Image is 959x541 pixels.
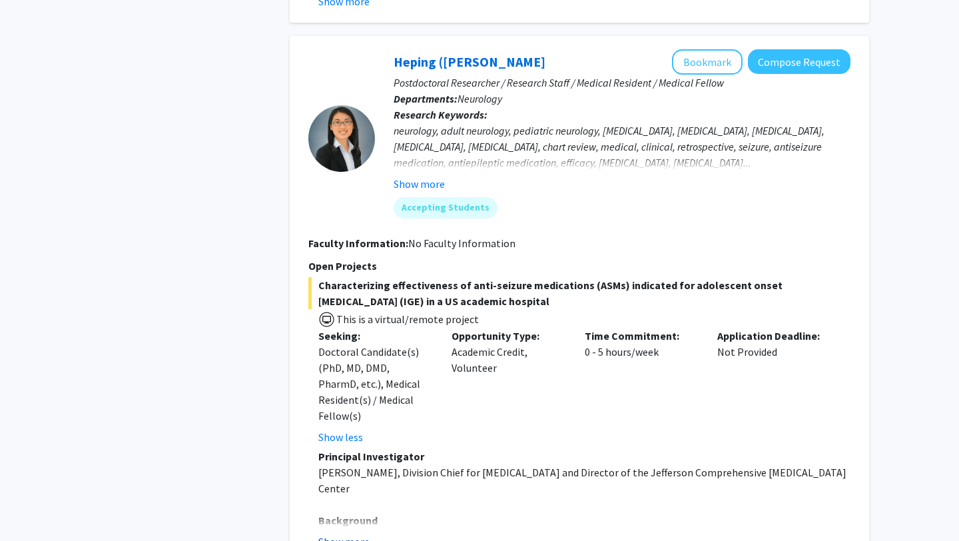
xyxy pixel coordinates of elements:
[394,176,445,192] button: Show more
[318,514,378,527] strong: Background
[575,328,708,445] div: 0 - 5 hours/week
[318,429,363,445] button: Show less
[394,123,850,171] div: neurology, adult neurology, pediatric neurology, [MEDICAL_DATA], [MEDICAL_DATA], [MEDICAL_DATA], ...
[585,328,698,344] p: Time Commitment:
[308,277,850,309] span: Characterizing effectiveness of anti-seizure medications (ASMs) indicated for adolescent onset [M...
[394,108,487,121] b: Research Keywords:
[318,450,424,463] strong: Principal Investigator
[308,237,408,250] b: Faculty Information:
[308,258,850,274] p: Open Projects
[748,49,850,74] button: Compose Request to Heping (Ann) Sheng
[318,344,432,424] div: Doctoral Candidate(s) (PhD, MD, DMD, PharmD, etc.), Medical Resident(s) / Medical Fellow(s)
[408,237,515,250] span: No Faculty Information
[717,328,830,344] p: Application Deadline:
[394,53,545,70] a: Heping ([PERSON_NAME]
[672,49,743,75] button: Add Heping (Ann) Sheng to Bookmarks
[10,481,57,531] iframe: Chat
[452,328,565,344] p: Opportunity Type:
[318,328,432,344] p: Seeking:
[394,92,458,105] b: Departments:
[394,197,497,219] mat-chip: Accepting Students
[335,312,479,326] span: This is a virtual/remote project
[442,328,575,445] div: Academic Credit, Volunteer
[318,464,850,496] p: [PERSON_NAME], Division Chief for [MEDICAL_DATA] and Director of the Jefferson Comprehensive [MED...
[458,92,502,105] span: Neurology
[707,328,840,445] div: Not Provided
[394,75,850,91] p: Postdoctoral Researcher / Research Staff / Medical Resident / Medical Fellow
